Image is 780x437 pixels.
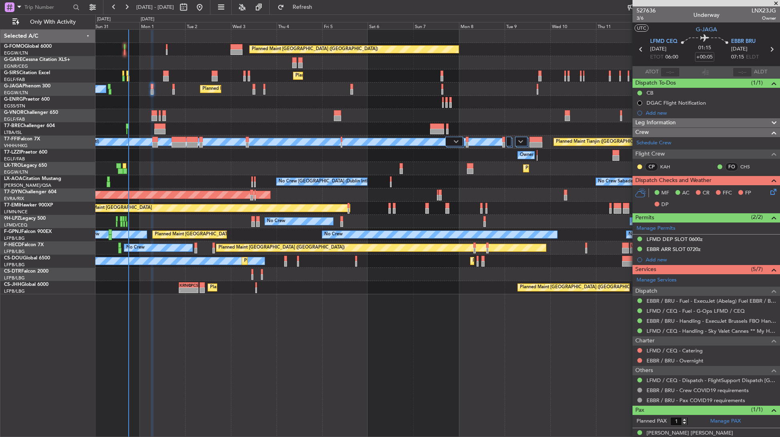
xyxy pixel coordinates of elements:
[295,70,422,82] div: Planned Maint [GEOGRAPHIC_DATA] ([GEOGRAPHIC_DATA])
[454,140,459,143] img: arrow-gray.svg
[637,276,677,284] a: Manage Services
[231,22,277,29] div: Wed 3
[4,63,28,69] a: EGNR/CEG
[647,328,776,334] a: LFMD / CEQ - Handling - Sky Valet Cannes ** My Handling**LFMD / CEQ
[637,139,671,147] a: Schedule Crew
[698,44,711,52] span: 01:15
[267,215,285,227] div: No Crew
[635,336,655,346] span: Charter
[4,137,18,142] span: T7-FFI
[4,229,52,234] a: F-GPNJFalcon 900EX
[97,16,111,23] div: [DATE]
[4,190,57,194] a: T7-DYNChallenger 604
[650,53,663,61] span: ETOT
[731,38,756,46] span: EBBR BRU
[520,149,533,161] div: Owner
[413,22,459,29] div: Sun 7
[647,246,701,253] div: EBBR ARR SLOT 0720z
[141,16,154,23] div: [DATE]
[459,22,505,29] div: Mon 8
[647,308,745,314] a: LFMD / CEQ - Fuel - G-Ops LFMD / CEQ
[185,22,231,29] div: Tue 2
[637,417,667,425] label: Planned PAX
[752,15,776,22] span: Owner
[274,1,322,14] button: Refresh
[4,209,28,215] a: LFMN/NCE
[635,24,649,32] button: UTC
[647,89,653,96] div: CB
[637,15,656,22] span: 3/6
[4,256,23,261] span: CS-DOU
[650,45,667,53] span: [DATE]
[4,71,50,75] a: G-SIRSCitation Excel
[4,84,22,89] span: G-JAGA
[4,71,19,75] span: G-SIRS
[4,44,52,49] a: G-FOMOGlobal 6000
[136,4,174,11] span: [DATE] - [DATE]
[751,213,763,221] span: (2/2)
[646,109,776,116] div: Add new
[139,22,185,29] div: Mon 1
[751,265,763,273] span: (5/7)
[4,143,28,149] a: VHHH/HKG
[126,242,145,254] div: No Crew
[4,57,22,62] span: G-GARE
[202,83,329,95] div: Planned Maint [GEOGRAPHIC_DATA] ([GEOGRAPHIC_DATA])
[647,236,703,243] div: LFMD DEP SLOT 0600z
[4,163,21,168] span: LX-TRO
[4,77,25,83] a: EGLF/FAB
[4,163,47,168] a: LX-TROLegacy 650
[635,406,644,415] span: Pax
[180,283,189,287] div: KRNO
[189,288,198,293] div: -
[703,189,709,197] span: CR
[4,235,25,241] a: LFPB/LBG
[252,43,378,55] div: Planned Maint [GEOGRAPHIC_DATA] ([GEOGRAPHIC_DATA])
[754,68,767,76] span: ALDT
[4,203,20,208] span: T7-EMI
[4,57,70,62] a: G-GARECessna Citation XLS+
[645,68,659,76] span: ATOT
[647,347,703,354] a: LFMD / CEQ - Catering
[277,22,322,29] div: Thu 4
[4,288,25,294] a: LFPB/LBG
[696,25,717,34] span: G-JAGA
[4,190,22,194] span: T7-DYN
[4,256,50,261] a: CS-DOUGlobal 6500
[751,405,763,414] span: (1/1)
[244,255,370,267] div: Planned Maint [GEOGRAPHIC_DATA] ([GEOGRAPHIC_DATA])
[710,417,741,425] a: Manage PAX
[647,357,703,364] a: EBBR / BRU - Overnight
[4,84,51,89] a: G-JAGAPhenom 300
[4,176,22,181] span: LX-AOA
[4,116,25,122] a: EGLF/FAB
[731,45,748,53] span: [DATE]
[218,242,345,254] div: Planned Maint [GEOGRAPHIC_DATA] ([GEOGRAPHIC_DATA])
[4,169,28,175] a: EGGW/LTN
[518,140,523,143] img: arrow-gray.svg
[682,189,689,197] span: AC
[322,22,368,29] div: Fri 5
[4,97,23,102] span: G-ENRG
[525,162,578,174] div: Planned Maint Dusseldorf
[4,203,53,208] a: T7-EMIHawker 900XP
[4,150,47,155] a: T7-LZZIPraetor 600
[596,22,642,29] div: Thu 11
[4,129,22,136] a: LTBA/ISL
[4,182,51,188] a: [PERSON_NAME]/QSA
[637,225,675,233] a: Manage Permits
[4,269,48,274] a: CS-DTRFalcon 2000
[21,19,85,25] span: Only With Activity
[180,288,189,293] div: -
[4,44,24,49] span: G-FOMO
[473,255,599,267] div: Planned Maint [GEOGRAPHIC_DATA] ([GEOGRAPHIC_DATA])
[4,110,24,115] span: G-VNOR
[324,229,343,241] div: No Crew
[4,229,21,234] span: F-GPNJ
[4,282,21,287] span: CS-JHH
[368,22,413,29] div: Sat 6
[746,53,759,61] span: ELDT
[665,53,678,61] span: 06:00
[661,67,680,77] input: --:--
[4,275,25,281] a: LFPB/LBG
